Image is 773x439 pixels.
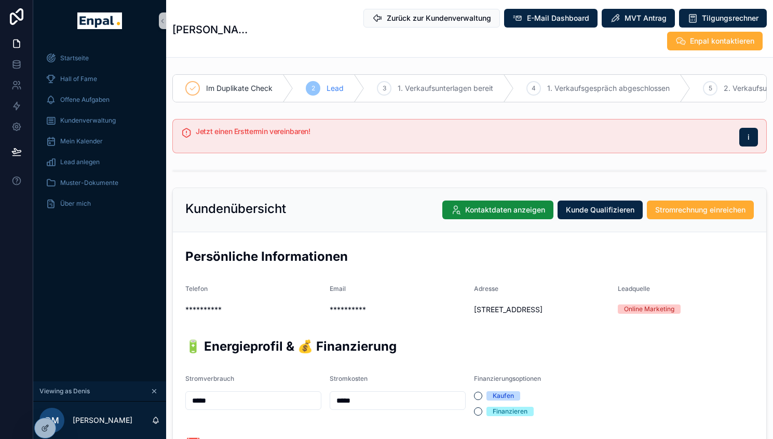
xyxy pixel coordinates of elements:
span: Mein Kalender [60,137,103,145]
h5: Jetzt einen Ersttermin vereinbaren! [196,128,731,135]
span: i [748,132,750,142]
a: Hall of Fame [39,70,160,88]
span: 2 [311,84,315,92]
span: Leadquelle [618,285,650,292]
span: Viewing as Denis [39,387,90,395]
h2: Kundenübersicht [185,201,286,217]
p: [PERSON_NAME] [73,415,132,425]
span: Stromkosten [330,375,368,382]
span: Lead [327,83,344,94]
a: Mein Kalender [39,132,160,151]
button: E-Mail Dashboard [504,9,598,28]
span: DM [45,414,59,427]
span: Startseite [60,54,89,62]
span: Stromrechnung einreichen [655,205,745,215]
a: Kundenverwaltung [39,111,160,130]
span: 3 [383,84,386,92]
span: [STREET_ADDRESS] [474,304,610,315]
span: Kontaktdaten anzeigen [465,205,545,215]
a: Lead anlegen [39,153,160,171]
span: Finanzierungsoptionen [474,375,541,382]
span: Enpal kontaktieren [690,36,754,46]
div: Kaufen [493,391,514,401]
div: Finanzieren [493,407,527,416]
a: Über mich [39,194,160,213]
span: Lead anlegen [60,158,100,166]
span: Kundenverwaltung [60,116,116,125]
span: Muster-Dokumente [60,179,118,187]
button: Stromrechnung einreichen [647,201,754,219]
span: 5 [709,84,712,92]
button: Tilgungsrechner [679,9,767,28]
span: E-Mail Dashboard [527,13,589,23]
span: Stromverbrauch [185,375,234,382]
span: Kunde Qualifizieren [566,205,634,215]
span: 1. Verkaufsunterlagen bereit [398,83,493,94]
h1: [PERSON_NAME] [172,22,256,37]
h2: Persönliche Informationen [185,248,754,265]
div: scrollable content [33,42,166,227]
a: Startseite [39,49,160,68]
span: Offene Aufgaben [60,96,110,104]
h2: 🔋 Energieprofil & 💰 Finanzierung [185,338,754,355]
button: i [739,128,758,147]
span: 4 [532,84,536,92]
a: Muster-Dokumente [39,174,160,192]
span: Telefon [185,285,208,292]
span: Email [330,285,346,292]
span: Tilgungsrechner [702,13,758,23]
img: App logo [77,12,121,29]
span: MVT Antrag [625,13,667,23]
button: Enpal kontaktieren [667,32,763,50]
div: Online Marketing [624,304,674,314]
button: Zurück zur Kundenverwaltung [363,9,500,28]
button: MVT Antrag [602,9,675,28]
span: Im Duplikate Check [206,83,273,94]
span: Adresse [474,285,498,292]
button: Kunde Qualifizieren [558,201,643,219]
span: 1. Verkaufsgespräch abgeschlossen [547,83,670,94]
span: Hall of Fame [60,75,97,83]
span: Zurück zur Kundenverwaltung [387,13,491,23]
button: Kontaktdaten anzeigen [442,201,553,219]
a: Offene Aufgaben [39,90,160,109]
span: Über mich [60,199,91,208]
